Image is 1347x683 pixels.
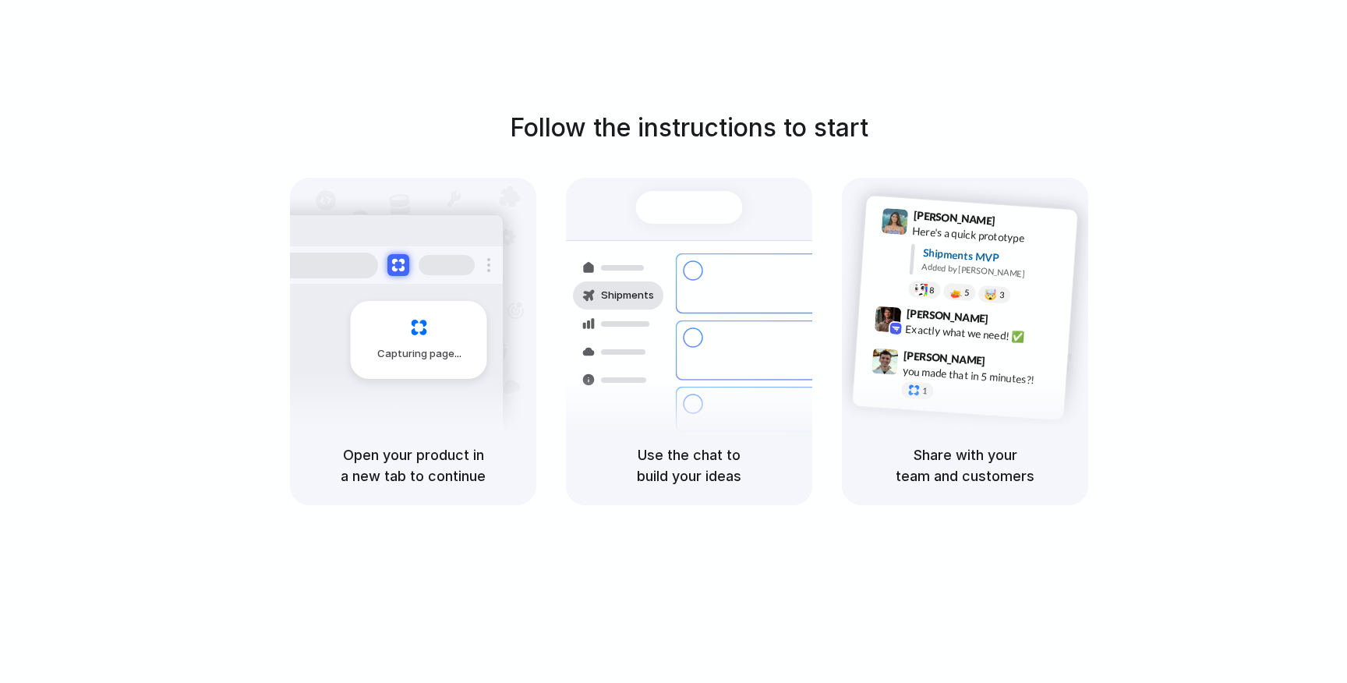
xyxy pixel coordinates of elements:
[905,321,1061,348] div: Exactly what we need! ✅
[377,346,464,362] span: Capturing page
[903,347,986,370] span: [PERSON_NAME]
[861,444,1069,487] h5: Share with your team and customers
[585,444,794,487] h5: Use the chat to build your ideas
[922,387,928,395] span: 1
[906,305,988,327] span: [PERSON_NAME]
[510,109,868,147] h1: Follow the instructions to start
[601,288,654,303] span: Shipments
[912,223,1068,249] div: Here's a quick prototype
[913,207,995,229] span: [PERSON_NAME]
[999,291,1005,299] span: 3
[922,245,1066,271] div: Shipments MVP
[309,444,518,487] h5: Open your product in a new tab to continue
[1000,214,1032,233] span: 9:41 AM
[985,288,998,300] div: 🤯
[902,363,1058,389] div: you made that in 5 minutes?!
[964,288,970,297] span: 5
[921,260,1065,283] div: Added by [PERSON_NAME]
[993,313,1025,331] span: 9:42 AM
[990,354,1022,373] span: 9:47 AM
[929,286,935,295] span: 8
